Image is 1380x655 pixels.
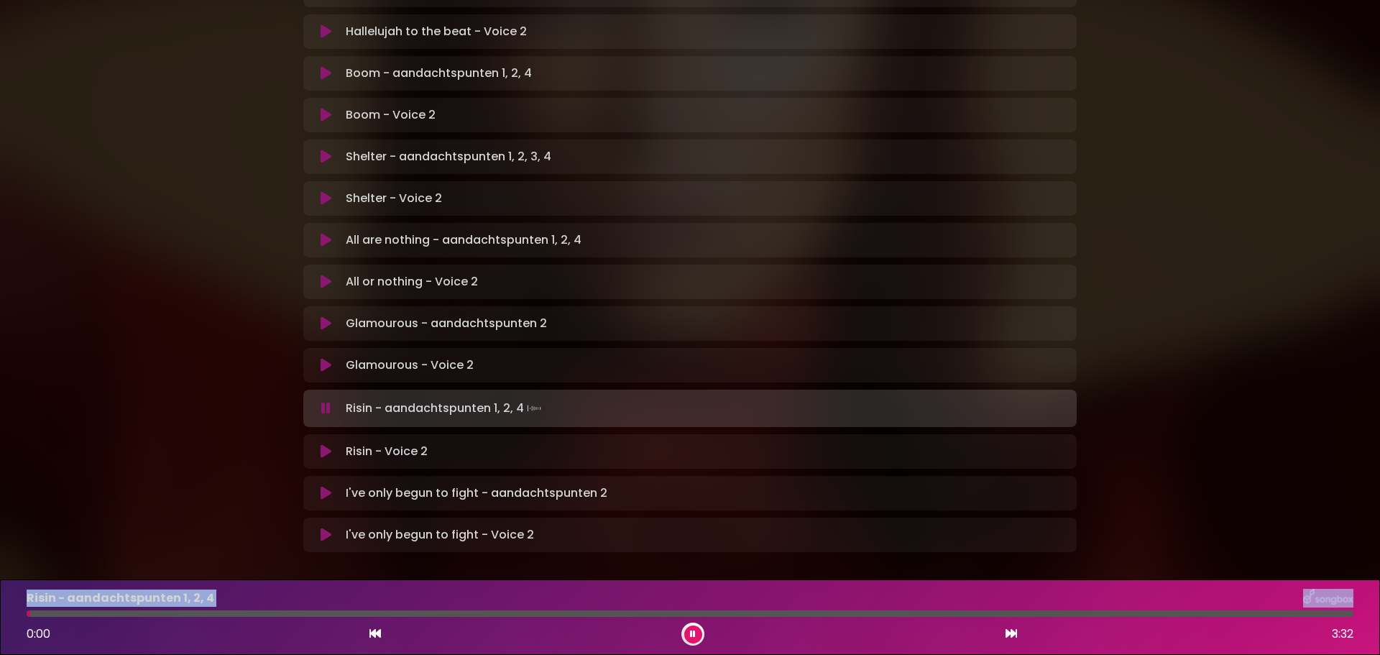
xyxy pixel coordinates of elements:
p: Shelter - aandachtspunten 1, 2, 3, 4 [346,148,551,165]
p: Risin - Voice 2 [346,443,428,460]
p: Glamourous - aandachtspunten 2 [346,315,547,332]
p: All are nothing - aandachtspunten 1, 2, 4 [346,232,581,249]
p: Boom - Voice 2 [346,106,436,124]
p: I've only begun to fight - Voice 2 [346,526,534,544]
p: Risin - aandachtspunten 1, 2, 4 [346,398,544,418]
p: I've only begun to fight - aandachtspunten 2 [346,485,607,502]
p: All or nothing - Voice 2 [346,273,478,290]
p: Hallelujah to the beat - Voice 2 [346,23,527,40]
img: songbox-logo-white.png [1303,589,1353,608]
p: Boom - aandachtspunten 1, 2, 4 [346,65,532,82]
p: Shelter - Voice 2 [346,190,442,207]
p: Risin - aandachtspunten 1, 2, 4 [27,590,214,607]
img: waveform4.gif [524,398,544,418]
p: Glamourous - Voice 2 [346,357,474,374]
